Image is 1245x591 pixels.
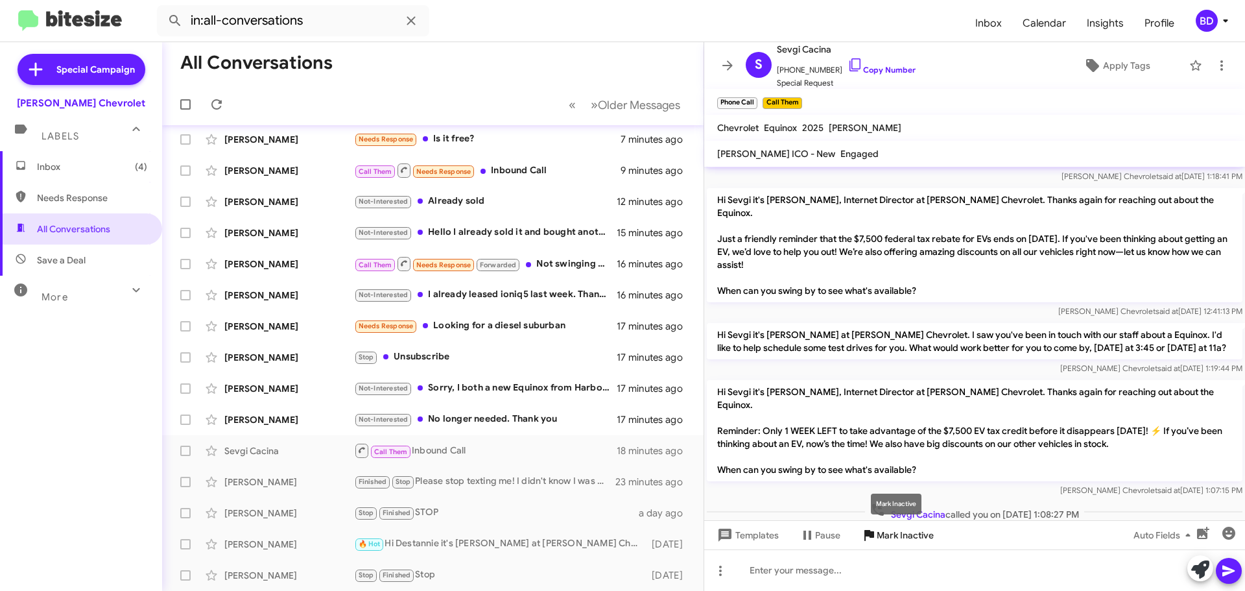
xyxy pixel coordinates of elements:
span: called you on [DATE] 1:08:27 PM [865,502,1084,521]
div: [PERSON_NAME] [224,258,354,271]
span: Call Them [359,167,392,176]
div: 15 minutes ago [617,226,693,239]
span: Stop [359,571,374,579]
div: [PERSON_NAME] [224,351,354,364]
div: [PERSON_NAME] [224,320,354,333]
div: 23 minutes ago [615,476,693,488]
div: 17 minutes ago [617,351,693,364]
span: Templates [715,524,779,547]
span: [PHONE_NUMBER] [777,57,916,77]
div: [PERSON_NAME] [224,226,354,239]
span: Not-Interested [359,384,409,392]
div: I already leased ioniq5 last week. Thank you. [354,287,617,302]
span: [PERSON_NAME] Chevrolet [DATE] 1:19:44 PM [1060,363,1242,373]
div: [PERSON_NAME] [224,133,354,146]
span: Calendar [1012,5,1076,42]
span: Needs Response [416,261,471,269]
span: Auto Fields [1133,524,1196,547]
span: Not-Interested [359,228,409,237]
button: Pause [789,524,851,547]
span: [PERSON_NAME] [829,122,901,134]
span: Stop [396,477,411,486]
nav: Page navigation example [562,91,688,118]
small: Phone Call [717,97,757,109]
div: Stop [354,568,645,583]
div: 16 minutes ago [617,258,693,271]
div: [PERSON_NAME] [224,476,354,488]
span: Needs Response [37,191,147,204]
div: 18 minutes ago [617,444,693,457]
span: Sevgi Cacina [777,42,916,57]
span: said at [1157,485,1180,495]
span: Apply Tags [1103,54,1150,77]
div: STOP [354,505,639,520]
span: Forwarded [477,259,519,271]
button: Auto Fields [1123,524,1206,547]
small: Call Them [763,97,801,109]
span: Stop [359,353,374,361]
div: Looking for a diesel suburban [354,319,617,333]
span: (4) [135,160,147,173]
button: Templates [704,524,789,547]
button: Next [583,91,688,118]
div: Already sold [354,194,617,209]
span: Chevrolet [717,122,759,134]
div: [PERSON_NAME] [224,538,354,551]
div: 17 minutes ago [617,382,693,395]
span: 🔥 Hot [359,540,381,548]
div: 16 minutes ago [617,289,693,302]
div: 17 minutes ago [617,320,693,333]
div: [DATE] [645,569,693,582]
button: Previous [561,91,584,118]
div: Is it free? [354,132,621,147]
div: [PERSON_NAME] [224,569,354,582]
span: Finished [383,571,411,579]
div: [PERSON_NAME] [224,507,354,520]
p: Hi Sevgi it's [PERSON_NAME], Internet Director at [PERSON_NAME] Chevrolet. Thanks again for reach... [707,380,1242,481]
a: Inbox [965,5,1012,42]
span: [PERSON_NAME] Chevrolet [DATE] 1:18:41 PM [1061,171,1242,181]
a: Copy Number [848,65,916,75]
button: Mark Inactive [851,524,944,547]
span: [PERSON_NAME] ICO - New [717,148,835,160]
div: 17 minutes ago [617,413,693,426]
span: S [755,54,763,75]
div: Inbound Call [354,162,621,178]
span: All Conversations [37,223,110,235]
p: Hi Sevgi it's [PERSON_NAME], Internet Director at [PERSON_NAME] Chevrolet. Thanks again for reach... [707,188,1242,302]
div: [DATE] [645,538,693,551]
div: Please stop texting me! I didn't know I was going to get spammed by complaining about the dealer.... [354,474,615,489]
div: [PERSON_NAME] [224,413,354,426]
p: Hi Sevgi it's [PERSON_NAME] at [PERSON_NAME] Chevrolet. I saw you've been in touch with our staff... [707,323,1242,359]
span: » [591,97,598,113]
div: 7 minutes ago [621,133,693,146]
input: Search [157,5,429,36]
span: Call Them [359,261,392,269]
span: Not-Interested [359,197,409,206]
span: Save a Deal [37,254,86,267]
a: Insights [1076,5,1134,42]
span: Special Campaign [56,63,135,76]
div: [PERSON_NAME] [224,164,354,177]
div: Inbound Call [354,442,617,459]
div: [PERSON_NAME] [224,382,354,395]
span: Needs Response [359,322,414,330]
span: Not-Interested [359,415,409,424]
div: Mark Inactive [871,494,921,514]
span: More [41,291,68,303]
div: Hello I already sold it and bought another vehicle from paradise Chevy. Thanks for getting back t... [354,225,617,240]
div: [PERSON_NAME] [224,195,354,208]
h1: All Conversations [180,53,333,73]
span: Older Messages [598,98,680,112]
span: Inbox [37,160,147,173]
span: Needs Response [359,135,414,143]
span: Special Request [777,77,916,90]
span: said at [1156,306,1178,316]
span: Profile [1134,5,1185,42]
div: Hi Destannie it's [PERSON_NAME] at [PERSON_NAME] Chevrolet. Reminder: Only 1 WEEK LEFT to take ad... [354,537,645,551]
span: [PERSON_NAME] Chevrolet [DATE] 1:07:15 PM [1060,485,1242,495]
div: Sevgi Cacina [224,444,354,457]
div: a day ago [639,507,693,520]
